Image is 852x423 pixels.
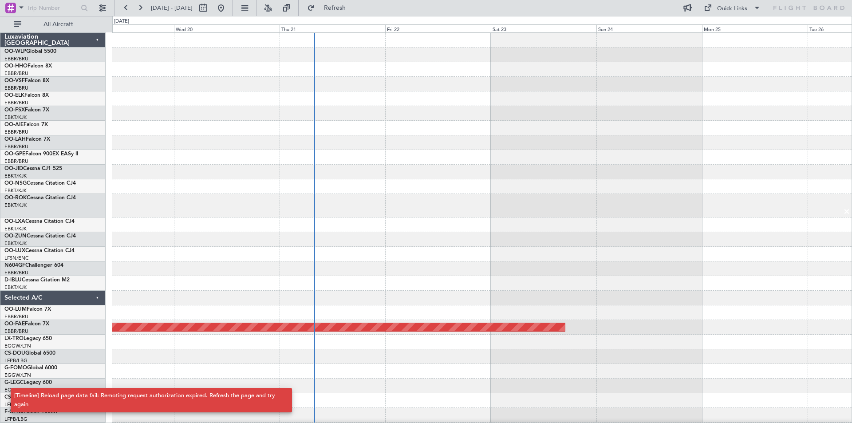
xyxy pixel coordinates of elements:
[4,313,28,320] a: EBBR/BRU
[4,195,76,201] a: OO-ROKCessna Citation CJ4
[4,63,52,69] a: OO-HHOFalcon 8X
[4,307,27,312] span: OO-LUM
[4,225,27,232] a: EBKT/KJK
[316,5,354,11] span: Refresh
[385,24,491,32] div: Fri 22
[717,4,747,13] div: Quick Links
[4,151,78,157] a: OO-GPEFalcon 900EX EASy II
[4,158,28,165] a: EBBR/BRU
[10,17,96,32] button: All Aircraft
[4,137,26,142] span: OO-LAH
[4,93,49,98] a: OO-ELKFalcon 8X
[4,307,51,312] a: OO-LUMFalcon 7X
[4,351,25,356] span: CS-DOU
[4,263,63,268] a: N604GFChallenger 604
[4,343,31,349] a: EGGW/LTN
[4,233,27,239] span: OO-ZUN
[4,166,23,171] span: OO-JID
[4,78,49,83] a: OO-VSFFalcon 8X
[4,248,25,253] span: OO-LUX
[14,391,279,409] div: [Timeline] Reload page data fail: Remoting request authorization expired. Refresh the page and tr...
[23,21,94,28] span: All Aircraft
[4,55,28,62] a: EBBR/BRU
[4,63,28,69] span: OO-HHO
[114,18,129,25] div: [DATE]
[4,255,29,261] a: LFSN/ENC
[4,321,25,327] span: OO-FAE
[4,321,49,327] a: OO-FAEFalcon 7X
[4,219,75,224] a: OO-LXACessna Citation CJ4
[4,351,55,356] a: CS-DOUGlobal 6500
[4,85,28,91] a: EBBR/BRU
[4,151,25,157] span: OO-GPE
[27,1,78,15] input: Trip Number
[4,357,28,364] a: LFPB/LBG
[699,1,765,15] button: Quick Links
[4,269,28,276] a: EBBR/BRU
[4,181,27,186] span: OO-NSG
[4,277,70,283] a: D-IBLUCessna Citation M2
[491,24,596,32] div: Sat 23
[4,248,75,253] a: OO-LUXCessna Citation CJ4
[4,372,31,379] a: EGGW/LTN
[4,122,48,127] a: OO-AIEFalcon 7X
[4,365,27,371] span: G-FOMO
[596,24,702,32] div: Sun 24
[4,49,56,54] a: OO-WLPGlobal 5500
[4,129,28,135] a: EBBR/BRU
[4,173,27,179] a: EBKT/KJK
[4,107,25,113] span: OO-FSX
[4,143,28,150] a: EBBR/BRU
[4,233,76,239] a: OO-ZUNCessna Citation CJ4
[174,24,280,32] div: Wed 20
[702,24,808,32] div: Mon 25
[4,284,27,291] a: EBKT/KJK
[4,49,26,54] span: OO-WLP
[4,195,27,201] span: OO-ROK
[4,137,50,142] a: OO-LAHFalcon 7X
[4,99,28,106] a: EBBR/BRU
[4,114,27,121] a: EBKT/KJK
[68,24,174,32] div: Tue 19
[4,107,49,113] a: OO-FSXFalcon 7X
[4,219,25,224] span: OO-LXA
[4,166,62,171] a: OO-JIDCessna CJ1 525
[4,277,22,283] span: D-IBLU
[151,4,193,12] span: [DATE] - [DATE]
[4,93,24,98] span: OO-ELK
[4,122,24,127] span: OO-AIE
[4,78,25,83] span: OO-VSF
[4,240,27,247] a: EBKT/KJK
[4,336,52,341] a: LX-TROLegacy 650
[303,1,356,15] button: Refresh
[4,336,24,341] span: LX-TRO
[4,187,27,194] a: EBKT/KJK
[4,202,27,209] a: EBKT/KJK
[4,70,28,77] a: EBBR/BRU
[280,24,385,32] div: Thu 21
[4,263,25,268] span: N604GF
[4,365,57,371] a: G-FOMOGlobal 6000
[4,328,28,335] a: EBBR/BRU
[4,181,76,186] a: OO-NSGCessna Citation CJ4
